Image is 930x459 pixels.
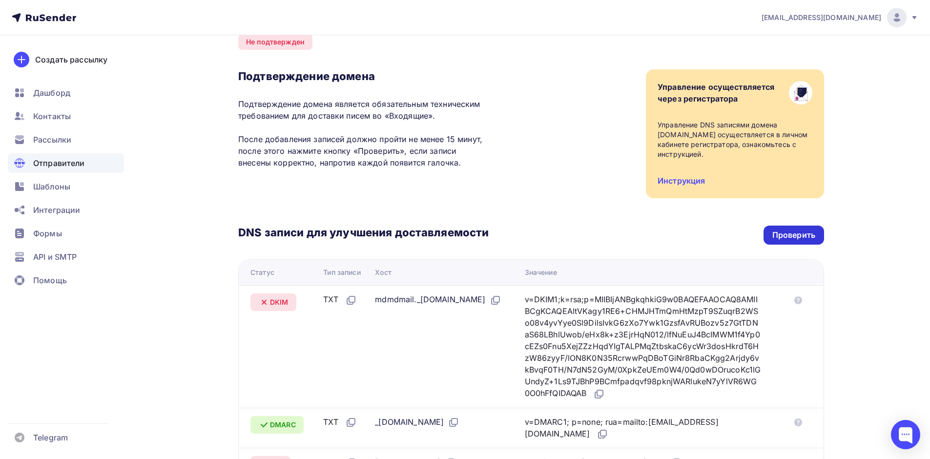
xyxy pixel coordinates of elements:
a: [EMAIL_ADDRESS][DOMAIN_NAME] [762,8,918,27]
div: v=DMARC1; p=none; rua=mailto:[EMAIL_ADDRESS][DOMAIN_NAME] [525,416,761,440]
div: _[DOMAIN_NAME] [375,416,459,429]
a: Шаблоны [8,177,124,196]
div: Не подтвержден [238,34,312,50]
div: Значение [525,268,557,277]
div: Создать рассылку [35,54,107,65]
span: [EMAIL_ADDRESS][DOMAIN_NAME] [762,13,881,22]
span: Шаблоны [33,181,70,192]
p: Подтверждение домена является обязательным техническим требованием для доставки писем во «Входящи... [238,98,489,168]
div: Хост [375,268,392,277]
a: Отправители [8,153,124,173]
a: Дашборд [8,83,124,103]
div: Управление DNS записями домена [DOMAIN_NAME] осуществляется в личном кабинете регистратора, ознак... [658,120,812,159]
div: v=DKIM1;k=rsa;p=MIIBIjANBgkqhkiG9w0BAQEFAAOCAQ8AMIIBCgKCAQEAltVKagy1RE6+CHMJHTmQmHtMzpT9SZuqrB2WS... [525,293,761,400]
h3: Подтверждение домена [238,69,489,83]
a: Инструкция [658,176,705,186]
h3: DNS записи для улучшения доставляемости [238,226,489,241]
span: Помощь [33,274,67,286]
span: Telegram [33,432,68,443]
span: API и SMTP [33,251,77,263]
div: Тип записи [323,268,360,277]
div: mdmdmail._[DOMAIN_NAME] [375,293,501,306]
div: Управление осуществляется через регистратора [658,81,775,104]
span: Отправители [33,157,85,169]
div: Статус [250,268,274,277]
a: Рассылки [8,130,124,149]
div: TXT [323,293,356,306]
span: Дашборд [33,87,70,99]
a: Формы [8,224,124,243]
div: TXT [323,416,356,429]
a: Контакты [8,106,124,126]
span: DKIM [270,297,289,307]
span: Интеграции [33,204,80,216]
div: Проверить [772,229,815,241]
span: Формы [33,228,62,239]
span: DMARC [270,420,296,430]
span: Контакты [33,110,71,122]
span: Рассылки [33,134,71,146]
